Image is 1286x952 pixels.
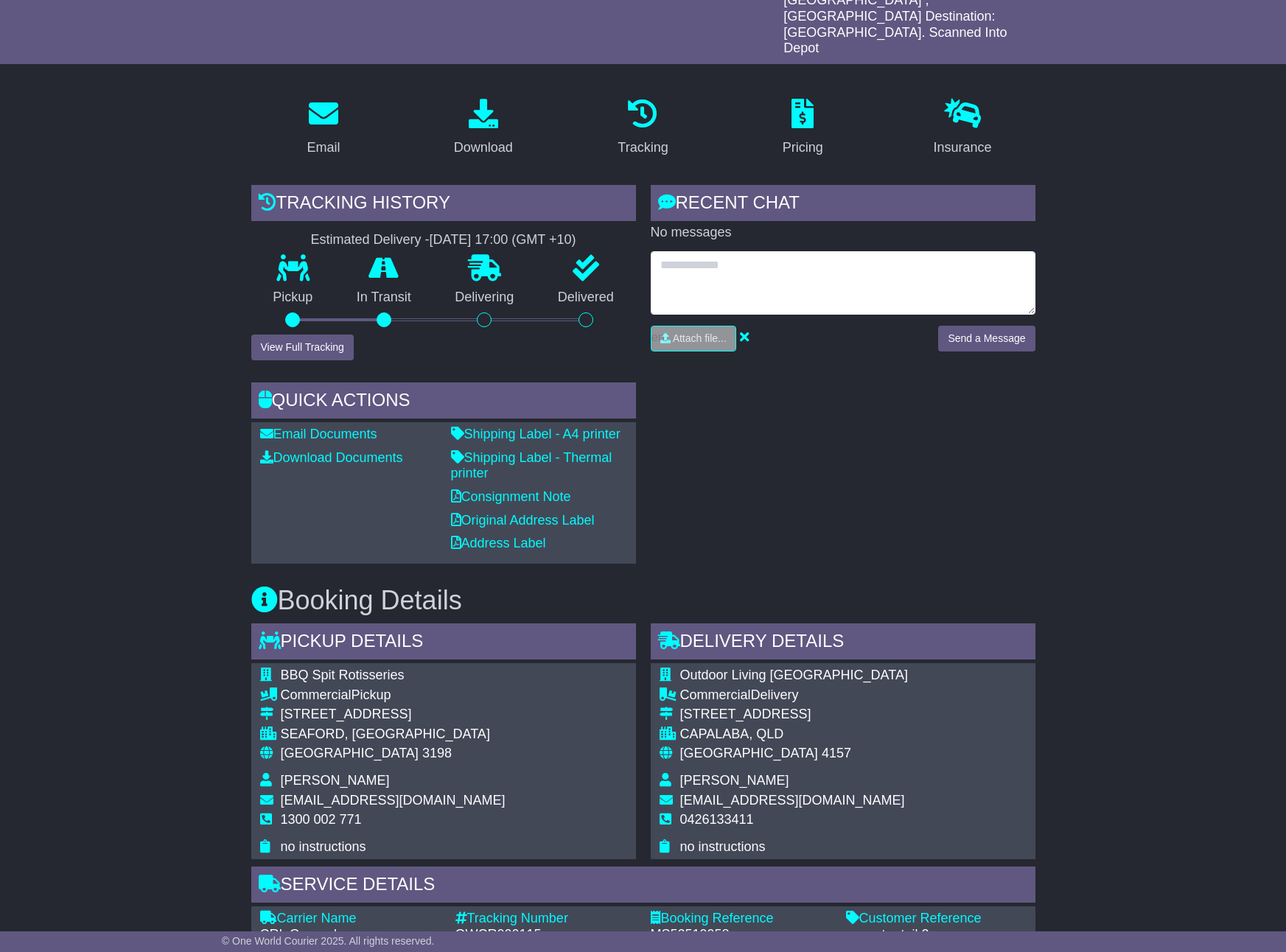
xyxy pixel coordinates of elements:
div: Booking Reference [651,911,831,927]
span: 0426133411 [680,812,754,827]
div: Tracking history [251,185,636,225]
div: Pickup Details [251,623,636,663]
span: [PERSON_NAME] [680,773,789,788]
div: Tracking [618,138,668,158]
div: Estimated Delivery - [251,232,636,248]
a: Shipping Label - Thermal printer [451,450,612,481]
span: 3198 [422,746,452,760]
p: Pickup [251,290,335,306]
span: 4157 [822,746,851,760]
span: [EMAIL_ADDRESS][DOMAIN_NAME] [281,793,506,808]
div: CRL General [260,927,441,943]
span: Outdoor Living [GEOGRAPHIC_DATA] [680,668,908,682]
a: Email [297,94,349,163]
div: Insurance [934,138,992,158]
span: [GEOGRAPHIC_DATA] [680,746,818,760]
span: [EMAIL_ADDRESS][DOMAIN_NAME] [680,793,905,808]
span: 1300 002 771 [281,812,362,827]
p: Delivered [536,290,636,306]
h3: Booking Details [251,586,1035,615]
a: Pricing [773,94,833,163]
a: Shipping Label - A4 printer [451,427,621,441]
div: MS52519958 [651,927,831,943]
button: Send a Message [938,326,1035,351]
a: Address Label [451,536,546,550]
a: Consignment Note [451,489,571,504]
div: CAPALABA, QLD [680,727,908,743]
span: [PERSON_NAME] [281,773,390,788]
div: Service Details [251,867,1035,906]
a: Tracking [608,94,677,163]
div: Delivery Details [651,623,1035,663]
div: Customer Reference [846,911,1027,927]
div: Delivery [680,687,908,704]
div: [STREET_ADDRESS] [281,707,506,723]
span: Commercial [680,687,751,702]
span: no instructions [680,839,766,854]
a: Original Address Label [451,513,595,528]
div: RECENT CHAT [651,185,1035,225]
div: Quick Actions [251,382,636,422]
p: Delivering [433,290,537,306]
a: Download [444,94,523,163]
div: august retail 2 [846,927,1027,943]
a: Email Documents [260,427,377,441]
a: Insurance [924,94,1002,163]
div: Pricing [783,138,823,158]
span: Commercial [281,687,352,702]
span: BBQ Spit Rotisseries [281,668,405,682]
div: Tracking Number [455,911,636,927]
div: SEAFORD, [GEOGRAPHIC_DATA] [281,727,506,743]
div: Download [454,138,513,158]
div: [DATE] 17:00 (GMT +10) [430,232,576,248]
a: Download Documents [260,450,403,465]
p: In Transit [335,290,433,306]
p: No messages [651,225,1035,241]
span: no instructions [281,839,366,854]
div: Pickup [281,687,506,704]
div: [STREET_ADDRESS] [680,707,908,723]
div: Carrier Name [260,911,441,927]
span: [GEOGRAPHIC_DATA] [281,746,419,760]
div: OWCR000115 [455,927,636,943]
span: © One World Courier 2025. All rights reserved. [222,935,435,947]
div: Email [307,138,340,158]
button: View Full Tracking [251,335,354,360]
